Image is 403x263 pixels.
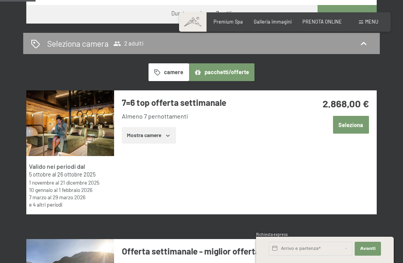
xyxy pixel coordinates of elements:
time: 10/01/2026 [29,187,53,193]
div: al [29,193,111,201]
span: Menu [365,19,378,25]
span: Avanti [360,246,376,252]
time: 07/03/2026 [29,194,46,200]
a: Galleria immagini [254,19,292,25]
button: Mostra camere [122,127,176,144]
time: 21/12/2025 [60,179,99,186]
b: 7 notti [216,10,232,17]
div: al [29,171,111,178]
button: Vai a «Camera» [318,5,377,24]
div: Durata soggiorno: [171,10,232,17]
span: Richiesta express [256,232,288,237]
strong: Valido nei periodi dal [29,163,85,170]
span: 2 adulti [113,40,143,48]
img: mss_renderimg.php [26,90,114,156]
strong: 2.868,00 € [323,97,369,109]
button: Seleziona [333,116,369,134]
time: 26/10/2025 [57,171,96,178]
a: PRENOTA ONLINE [302,19,342,25]
button: Avanti [355,242,381,256]
div: al [29,186,111,193]
time: 01/02/2026 [59,187,92,193]
button: camere [149,63,189,81]
time: 01/11/2025 [29,179,54,186]
h2: Seleziona camera [47,38,109,49]
div: al [29,179,111,186]
a: e 4 altri periodi [29,201,62,208]
h3: Offerta settimanale - miglior offerta [122,245,298,257]
button: pacchetti/offerte [189,63,254,81]
li: Almeno 7 pernottamenti [122,112,298,120]
h3: 7=6 top offerta settimanale [122,97,298,109]
time: 29/03/2026 [53,194,85,200]
a: Premium Spa [213,19,243,25]
time: 05/10/2025 [29,171,51,178]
